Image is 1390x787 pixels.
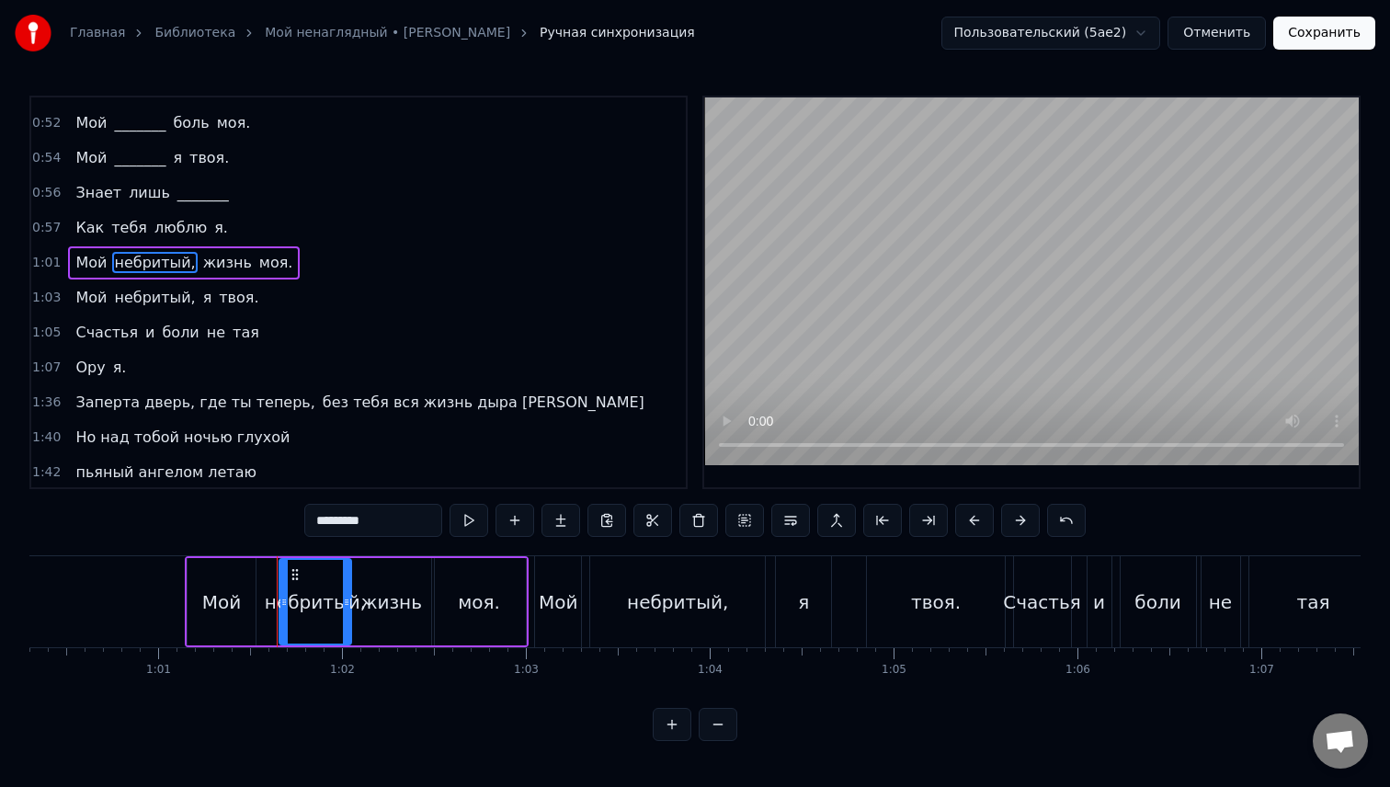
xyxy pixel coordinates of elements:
[321,392,646,413] span: без тебя вся жизнь дыра [PERSON_NAME]
[32,149,61,167] span: 0:54
[265,588,366,616] div: небритый,
[15,15,51,51] img: youka
[360,588,422,616] div: жизнь
[74,182,123,203] span: Знает
[176,182,231,203] span: _______
[112,147,167,168] span: _______
[882,663,906,678] div: 1:05
[74,322,140,343] span: Счастья
[74,147,108,168] span: Мой
[1065,663,1090,678] div: 1:06
[74,287,108,308] span: Мой
[201,252,254,273] span: жизнь
[458,588,500,616] div: моя.
[32,114,61,132] span: 0:52
[146,663,171,678] div: 1:01
[798,588,809,616] div: я
[627,588,728,616] div: небритый,
[112,112,167,133] span: _______
[171,147,184,168] span: я
[212,217,230,238] span: я.
[32,393,61,412] span: 1:36
[74,217,106,238] span: Как
[540,24,695,42] span: Ручная синхронизация
[74,462,257,483] span: пьяный ангелом летаю
[1168,17,1266,50] button: Отменить
[202,588,242,616] div: Мой
[217,287,260,308] span: твоя.
[32,428,61,447] span: 1:40
[32,359,61,377] span: 1:07
[74,252,108,273] span: Мой
[1093,588,1105,616] div: и
[111,357,129,378] span: я.
[154,24,235,42] a: Библиотека
[32,289,61,307] span: 1:03
[32,463,61,482] span: 1:42
[1003,588,1081,616] div: Счастья
[698,663,723,678] div: 1:04
[109,217,149,238] span: тебя
[74,427,291,448] span: Но над тобой ночью глухой
[112,287,197,308] span: небритый,
[188,147,231,168] span: твоя.
[1249,663,1274,678] div: 1:07
[74,112,108,133] span: Мой
[1209,588,1232,616] div: не
[32,219,61,237] span: 0:57
[514,663,539,678] div: 1:03
[1297,588,1330,616] div: тая
[1273,17,1375,50] button: Сохранить
[205,322,227,343] span: не
[201,287,214,308] span: я
[74,392,316,413] span: Заперта дверь, где ты теперь,
[112,252,197,273] span: небритый,
[539,588,578,616] div: Мой
[70,24,125,42] a: Главная
[32,184,61,202] span: 0:56
[1134,588,1180,616] div: боли
[1313,713,1368,769] a: Открытый чат
[74,357,107,378] span: Ору
[231,322,261,343] span: тая
[70,24,695,42] nav: breadcrumb
[330,663,355,678] div: 1:02
[127,182,172,203] span: лишь
[171,112,211,133] span: боль
[265,24,510,42] a: Мой ненаглядный • [PERSON_NAME]
[32,254,61,272] span: 1:01
[32,324,61,342] span: 1:05
[143,322,156,343] span: и
[215,112,253,133] span: моя.
[153,217,209,238] span: люблю
[160,322,200,343] span: боли
[911,588,961,616] div: твоя.
[257,252,295,273] span: моя.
